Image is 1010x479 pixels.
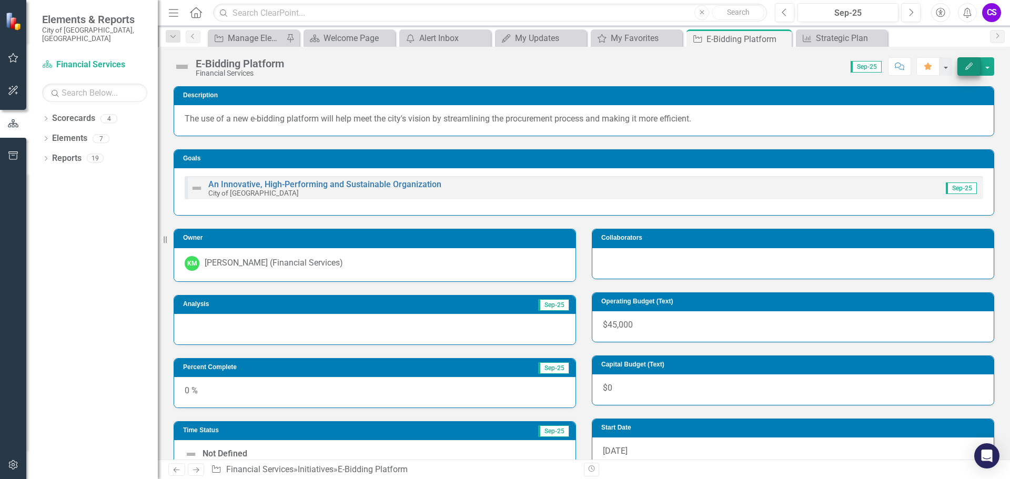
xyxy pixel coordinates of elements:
a: Financial Services [42,59,147,71]
span: $0 [603,383,612,393]
h3: Collaborators [601,235,988,241]
div: 19 [87,154,104,163]
input: Search Below... [42,84,147,102]
a: My Favorites [593,32,680,45]
small: City of [GEOGRAPHIC_DATA] [208,189,299,197]
span: [DATE] [603,446,628,456]
div: My Updates [515,32,584,45]
div: Open Intercom Messenger [974,443,999,468]
h3: Goals [183,155,988,162]
div: Sep-25 [801,7,895,19]
span: Elements & Reports [42,13,147,26]
span: Not Defined [203,449,247,458]
button: Search [712,5,764,20]
span: Sep-25 [538,425,569,437]
span: Sep-25 [538,362,569,374]
h3: Capital Budget (Text) [601,361,988,368]
h3: Description [183,92,988,99]
span: Sep-25 [946,182,977,194]
a: Strategic Plan [799,32,885,45]
div: KM [185,256,199,271]
a: My Updates [498,32,584,45]
div: E-Bidding Platform [706,33,789,46]
input: Search ClearPoint... [213,4,767,22]
button: CS [982,3,1001,22]
p: The use of a new e-bidding platform will help meet the city's vision by streamlining the procurem... [185,113,983,125]
div: 4 [100,114,117,123]
div: E-Bidding Platform [338,464,408,474]
span: $45,000 [603,320,633,330]
img: Not Defined [190,182,203,195]
a: Welcome Page [306,32,392,45]
div: Financial Services [196,69,284,77]
div: E-Bidding Platform [196,58,284,69]
a: Alert Inbox [402,32,488,45]
div: Manage Elements [228,32,284,45]
span: Search [727,8,750,16]
div: Welcome Page [324,32,392,45]
img: Not Defined [185,448,197,461]
div: Strategic Plan [816,32,885,45]
h3: Time Status [183,427,387,434]
a: Elements [52,133,87,145]
span: Sep-25 [538,299,569,311]
a: Manage Elements [210,32,284,45]
h3: Operating Budget (Text) [601,298,988,305]
a: Initiatives [298,464,334,474]
img: Not Defined [174,58,190,75]
span: Sep-25 [851,61,882,73]
h3: Percent Complete [183,364,426,371]
div: 7 [93,134,109,143]
a: An Innovative, High-Performing and Sustainable Organization [208,179,441,189]
button: Sep-25 [797,3,898,22]
div: My Favorites [611,32,680,45]
div: Alert Inbox [419,32,488,45]
div: 0 % [174,377,575,407]
a: Financial Services [226,464,294,474]
h3: Analysis [183,301,356,308]
a: Scorecards [52,113,95,125]
a: Reports [52,152,82,165]
h3: Owner [183,235,570,241]
div: » » [211,464,576,476]
h3: Start Date [601,424,988,431]
img: ClearPoint Strategy [5,12,24,30]
small: City of [GEOGRAPHIC_DATA], [GEOGRAPHIC_DATA] [42,26,147,43]
div: [PERSON_NAME] (Financial Services) [205,257,343,269]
